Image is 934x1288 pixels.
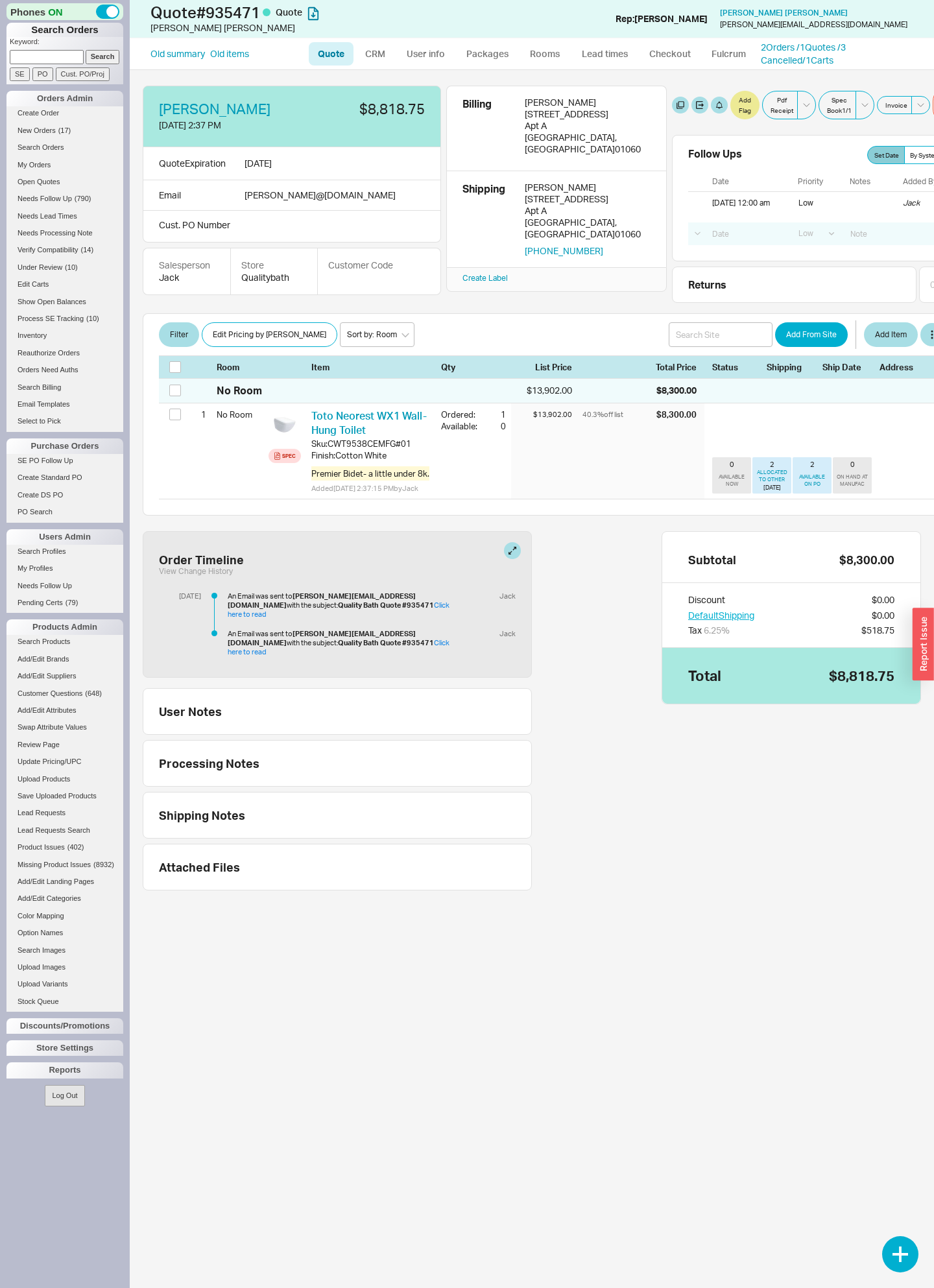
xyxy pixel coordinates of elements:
div: Added [DATE] 2:37:15 PM by Jack [311,483,431,494]
div: 1 [190,403,206,425]
a: Add/Edit Suppliers [6,669,123,683]
a: Upload Variants [6,977,123,991]
a: Packages [457,42,518,66]
button: View Change History [159,567,233,576]
span: ( 17 ) [58,126,71,134]
a: Create DS PO [6,488,123,502]
div: [STREET_ADDRESS] [525,193,651,205]
div: Reports [6,1062,123,1078]
a: Inventory [6,329,123,342]
a: Old items [210,47,249,60]
div: Processing Notes [159,756,516,770]
a: Open Quotes [6,175,123,189]
button: Log Out [45,1085,84,1106]
div: [PERSON_NAME] @ [DOMAIN_NAME] [245,188,396,202]
div: [PERSON_NAME][EMAIL_ADDRESS][DOMAIN_NAME] [720,20,907,29]
a: Checkout [640,42,700,66]
div: Salesperson [159,259,215,272]
a: Missing Product Issues(8932) [6,858,123,872]
div: Qualitybath [241,271,307,284]
input: SE [10,67,30,81]
div: Priority [798,177,841,186]
div: [PERSON_NAME] [525,182,651,193]
button: Pdf Receipt [762,91,798,119]
a: Customer Questions(648) [6,687,123,700]
div: Shipping [462,182,514,257]
span: Add Item [875,327,907,342]
a: Product Issues(402) [6,841,123,854]
input: PO [32,67,53,81]
a: Under Review(10) [6,261,123,274]
div: 40.3 % off list [582,409,654,420]
button: Invoice [877,96,912,114]
div: [DATE] [763,484,781,492]
span: Add From Site [786,327,837,342]
a: /1Carts [802,54,833,66]
a: Select to Pick [6,414,123,428]
a: Click here to read [228,638,451,656]
div: Sku: [311,438,328,449]
div: Order Timeline [159,553,244,567]
div: [PERSON_NAME] [PERSON_NAME] [150,21,470,34]
a: Search Images [6,944,123,957]
div: Spec [282,451,296,461]
div: Cust. PO Number [143,211,441,243]
div: Finish : Cotton White [311,449,431,461]
a: My Profiles [6,562,123,575]
span: Set Date [874,150,899,160]
div: Total Price [656,361,704,373]
div: Tax [688,624,754,637]
button: Spec Book1/1 [819,91,856,119]
b: [PERSON_NAME][EMAIL_ADDRESS][DOMAIN_NAME] [228,629,416,647]
a: Needs Follow Up(790) [6,192,123,206]
a: Orders Need Auths [6,363,123,377]
div: 2 [810,460,815,469]
div: Rep: [PERSON_NAME] [616,12,708,25]
div: $8,818.75 [300,102,425,116]
span: Process SE Tracking [18,315,84,322]
div: $13,902.00 [511,384,572,397]
div: Jack [494,591,516,601]
span: Needs Processing Note [18,229,93,237]
div: Subtotal [688,553,736,567]
span: Filter [170,327,188,342]
a: Option Names [6,926,123,940]
a: Needs Lead Times [6,209,123,223]
a: Upload Products [6,772,123,786]
a: Pending Certs(79) [6,596,123,610]
span: Needs Follow Up [18,195,72,202]
span: ( 8932 ) [93,861,114,868]
span: Quote [276,6,302,18]
a: Email Templates [6,398,123,411]
b: [PERSON_NAME][EMAIL_ADDRESS][DOMAIN_NAME] [228,591,416,610]
a: New Orders(17) [6,124,123,137]
div: Customer Code [328,259,393,272]
span: ( 10 ) [86,315,99,322]
input: Date [705,225,788,243]
a: Create Order [6,106,123,120]
span: Spec Book 1 / 1 [827,95,852,115]
a: Toto Neorest WX1 Wall-Hung Toilet [311,409,427,436]
a: Quote [309,42,353,66]
img: Neorest_zj71jl [269,409,301,441]
div: 0 [850,460,855,469]
div: 2 [770,460,774,469]
h1: Search Orders [6,23,123,37]
span: ON [48,5,63,19]
a: Lead Requests [6,806,123,820]
div: User Notes [159,704,526,719]
a: Lead times [572,42,638,66]
div: No Room [217,403,263,425]
span: Premier Bidet- a little under 8k. [311,466,429,481]
a: User info [397,42,455,66]
div: $8,300.00 [839,553,894,567]
h1: Quote # 935471 [150,3,470,21]
a: Search Profiles [6,545,123,558]
span: ( 402 ) [67,843,84,851]
div: Users Admin [6,529,123,545]
div: [DATE] 2:37 PM [159,119,290,132]
div: Jack [159,271,215,284]
div: $8,300.00 [656,384,697,397]
div: low [798,198,841,208]
div: Available: [441,420,483,432]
